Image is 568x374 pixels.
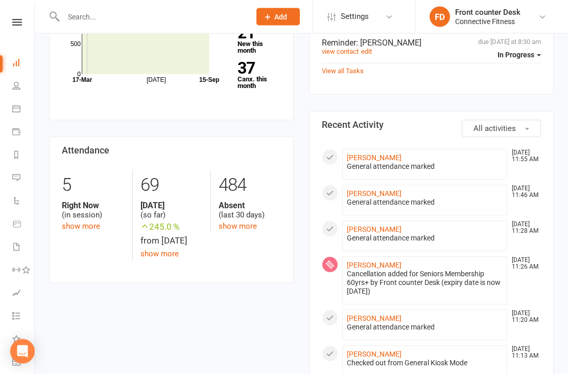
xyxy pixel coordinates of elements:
[62,201,125,211] strong: Right Now
[322,38,541,48] div: Reminder
[238,26,281,54] a: 21New this month
[322,120,541,130] h3: Recent Activity
[12,52,35,75] a: Dashboard
[341,5,369,28] span: Settings
[62,201,125,221] div: (in session)
[347,270,503,296] div: Cancellation added for Seniors Membership 60yrs+ by Front counter Desk (expiry date is now [DATE])
[62,146,281,156] h3: Attendance
[140,250,179,259] a: show more
[219,170,281,201] div: 484
[140,201,203,211] strong: [DATE]
[347,350,401,359] a: [PERSON_NAME]
[507,186,540,199] time: [DATE] 11:46 AM
[62,222,100,231] a: show more
[347,199,503,207] div: General attendance marked
[507,257,540,271] time: [DATE] 11:26 AM
[455,8,520,17] div: Front counter Desk
[238,61,281,90] a: 37Canx. this month
[347,154,401,162] a: [PERSON_NAME]
[462,120,541,138] button: All activities
[474,124,516,134] span: All activities
[12,98,35,121] a: Calendar
[62,170,125,201] div: 5
[140,221,203,248] div: from [DATE]
[430,7,450,27] div: FD
[507,150,540,163] time: [DATE] 11:55 AM
[347,190,401,198] a: [PERSON_NAME]
[238,61,277,76] strong: 37
[498,46,541,64] button: In Progress
[498,51,534,59] span: In Progress
[219,201,281,221] div: (last 30 days)
[140,221,203,234] span: 245.0 %
[507,346,540,360] time: [DATE] 11:13 AM
[12,328,35,351] a: What's New
[322,48,359,56] a: view contact
[140,201,203,221] div: (so far)
[219,222,257,231] a: show more
[140,170,203,201] div: 69
[356,38,421,48] span: : [PERSON_NAME]
[12,75,35,98] a: People
[455,17,520,26] div: Connective Fitness
[347,226,401,234] a: [PERSON_NAME]
[347,323,503,332] div: General attendance marked
[347,315,401,323] a: [PERSON_NAME]
[507,311,540,324] time: [DATE] 11:20 AM
[322,68,364,75] a: View all Tasks
[347,234,503,243] div: General attendance marked
[361,48,372,56] a: edit
[347,359,503,368] div: Checked out from General Kiosk Mode
[12,121,35,144] a: Payments
[274,13,287,21] span: Add
[347,261,401,270] a: [PERSON_NAME]
[12,144,35,167] a: Reports
[12,282,35,305] a: Assessments
[12,213,35,236] a: Product Sales
[219,201,281,211] strong: Absent
[10,339,35,364] div: Open Intercom Messenger
[256,8,300,26] button: Add
[507,222,540,235] time: [DATE] 11:28 AM
[60,10,243,24] input: Search...
[347,163,503,171] div: General attendance marked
